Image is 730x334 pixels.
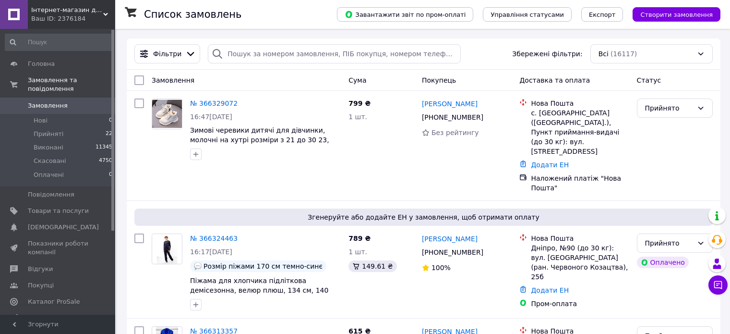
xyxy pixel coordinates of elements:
[422,99,478,109] a: [PERSON_NAME]
[157,234,177,264] img: Фото товару
[531,286,569,294] a: Додати ЕН
[152,76,194,84] span: Замовлення
[708,275,728,295] button: Чат з покупцем
[531,243,629,282] div: Дніпро, №90 (до 30 кг): вул. [GEOGRAPHIC_DATA] (ран. Червоного Козацтва), 25б
[138,212,709,222] span: Згенеруйте або додайте ЕН у замовлення, щоб отримати оплату
[348,113,367,121] span: 1 шт.
[531,299,629,309] div: Пром-оплата
[34,171,64,179] span: Оплачені
[645,238,693,248] div: Прийнято
[348,248,367,256] span: 1 шт.
[28,314,61,322] span: Аналітика
[99,157,112,165] span: 4750
[519,76,590,84] span: Доставка та оплата
[144,9,241,20] h1: Список замовлень
[203,262,323,270] span: Розмір піжами 170 см темно-синє
[28,281,54,290] span: Покупці
[28,265,53,273] span: Відгуки
[645,103,693,113] div: Прийнято
[96,143,112,152] span: 11345
[34,143,63,152] span: Виконані
[483,7,572,22] button: Управління статусами
[34,130,63,138] span: Прийняті
[28,239,89,257] span: Показники роботи компанії
[531,108,629,156] div: с. [GEOGRAPHIC_DATA] ([GEOGRAPHIC_DATA].), Пункт приймання-видачі (до 30 кг): вул. [STREET_ADDRESS]
[28,207,89,215] span: Товари та послуги
[109,171,112,179] span: 0
[28,76,115,93] span: Замовлення та повідомлення
[190,235,238,242] a: № 366324463
[420,111,485,124] div: [PHONE_NUMBER]
[208,44,461,63] input: Пошук за номером замовлення, ПІБ покупця, номером телефону, Email, номером накладної
[637,76,661,84] span: Статус
[153,49,181,59] span: Фільтри
[152,234,182,264] a: Фото товару
[337,7,473,22] button: Завантажити звіт по пром-оплаті
[531,173,629,193] div: Наложений платіж "Нова Пошта"
[531,161,569,169] a: Додати ЕН
[345,10,466,19] span: Завантажити звіт по пром-оплаті
[589,11,616,18] span: Експорт
[623,10,720,18] a: Створити замовлення
[531,234,629,243] div: Нова Пошта
[106,130,112,138] span: 22
[491,11,564,18] span: Управління статусами
[348,235,371,242] span: 789 ₴
[34,116,48,125] span: Нові
[431,264,451,272] span: 100%
[431,129,479,136] span: Без рейтингу
[31,6,103,14] span: Інтернет-магазин дитячого одягу "Дітки-цукерочки"
[190,248,232,256] span: 16:17[DATE]
[109,116,112,125] span: 0
[190,99,238,107] a: № 366329072
[531,99,629,108] div: Нова Пошта
[152,99,182,129] a: Фото товару
[31,14,115,23] div: Ваш ID: 2376184
[512,49,582,59] span: Збережені фільтри:
[581,7,623,22] button: Експорт
[640,11,713,18] span: Створити замовлення
[348,260,396,272] div: 149.61 ₴
[348,76,366,84] span: Cума
[28,223,99,232] span: [DEMOGRAPHIC_DATA]
[422,76,456,84] span: Покупець
[194,262,202,270] img: :speech_balloon:
[190,126,329,153] a: Зимові черевики дитячі для дівчинки, молочні на хутрі розміри з 21 до 30 23, 13,5
[610,50,637,58] span: (16117)
[34,157,66,165] span: Скасовані
[633,7,720,22] button: Створити замовлення
[152,99,182,129] img: Фото товару
[422,234,478,244] a: [PERSON_NAME]
[420,246,485,259] div: [PHONE_NUMBER]
[348,99,371,107] span: 799 ₴
[28,60,55,68] span: Головна
[28,101,68,110] span: Замовлення
[5,34,113,51] input: Пошук
[28,297,80,306] span: Каталог ProSale
[637,257,689,268] div: Оплачено
[190,277,339,313] a: Піжама для хлопчика підліткова демісезонна, велюр плюш, 134 см, 140 см, 146 см, 152 см, 158 см, 1...
[28,190,74,199] span: Повідомлення
[190,113,232,121] span: 16:47[DATE]
[598,49,609,59] span: Всі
